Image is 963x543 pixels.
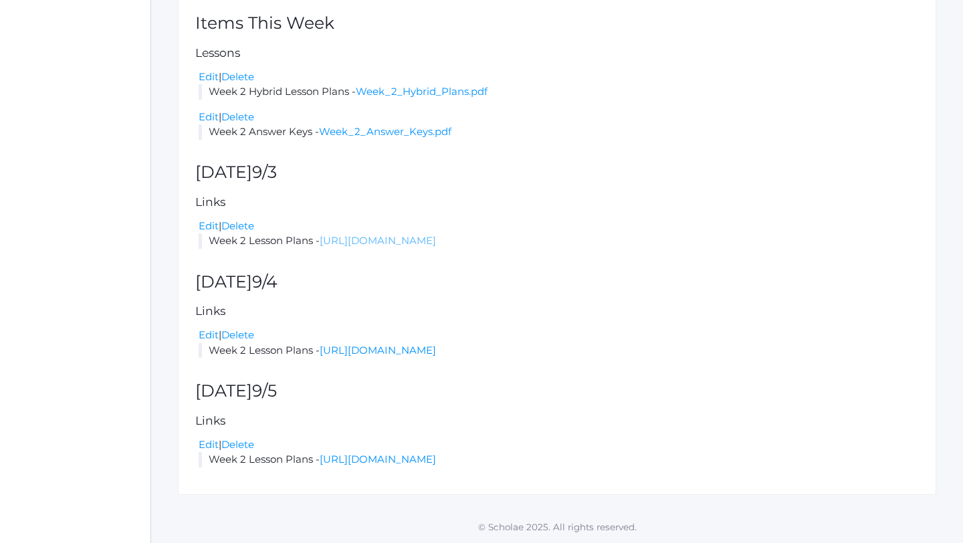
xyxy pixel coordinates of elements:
[221,110,254,123] a: Delete
[199,84,919,100] li: Week 2 Hybrid Lesson Plans -
[320,234,436,247] a: [URL][DOMAIN_NAME]
[195,305,919,318] h5: Links
[199,328,919,343] div: |
[199,124,919,140] li: Week 2 Answer Keys -
[199,328,219,341] a: Edit
[151,520,963,534] p: © Scholae 2025. All rights reserved.
[199,452,919,467] li: Week 2 Lesson Plans -
[195,382,919,401] h2: [DATE]
[195,163,919,182] h2: [DATE]
[195,47,919,60] h5: Lessons
[356,85,488,98] a: Week_2_Hybrid_Plans.pdf
[221,70,254,83] a: Delete
[199,219,219,232] a: Edit
[319,125,451,138] a: Week_2_Answer_Keys.pdf
[252,381,277,401] span: 9/5
[199,438,219,451] a: Edit
[320,344,436,356] a: [URL][DOMAIN_NAME]
[320,453,436,465] a: [URL][DOMAIN_NAME]
[199,110,219,123] a: Edit
[199,343,919,358] li: Week 2 Lesson Plans -
[199,233,919,249] li: Week 2 Lesson Plans -
[199,70,919,85] div: |
[252,271,278,292] span: 9/4
[199,219,919,234] div: |
[195,273,919,292] h2: [DATE]
[252,162,277,182] span: 9/3
[221,438,254,451] a: Delete
[221,328,254,341] a: Delete
[199,110,919,125] div: |
[199,70,219,83] a: Edit
[195,196,919,209] h5: Links
[195,415,919,427] h5: Links
[195,14,919,33] h2: Items This Week
[199,437,919,453] div: |
[221,219,254,232] a: Delete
